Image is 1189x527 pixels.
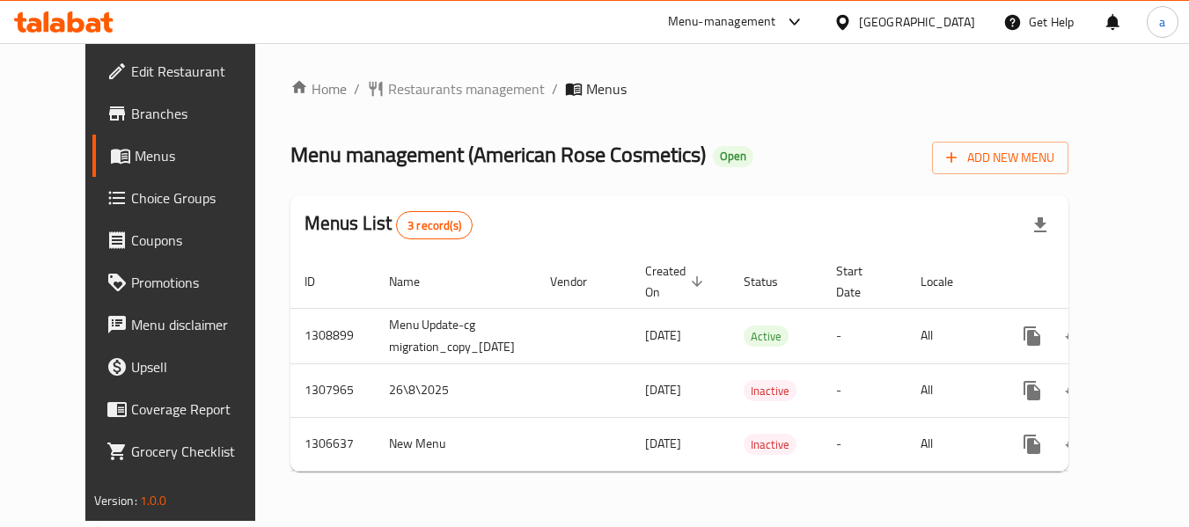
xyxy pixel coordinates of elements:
a: Choice Groups [92,177,284,219]
div: Open [713,146,753,167]
button: more [1011,315,1053,357]
a: Branches [92,92,284,135]
span: [DATE] [645,432,681,455]
span: Locale [921,271,976,292]
a: Upsell [92,346,284,388]
span: Inactive [744,381,796,401]
nav: breadcrumb [290,78,1069,99]
a: Home [290,78,347,99]
span: Restaurants management [388,78,545,99]
li: / [354,78,360,99]
td: All [906,417,997,471]
li: / [552,78,558,99]
button: more [1011,423,1053,465]
span: [DATE] [645,378,681,401]
button: Add New Menu [932,142,1068,174]
td: 1308899 [290,308,375,363]
span: Inactive [744,435,796,455]
span: Vendor [550,271,610,292]
td: Menu Update-cg migration_copy_[DATE] [375,308,536,363]
button: more [1011,370,1053,412]
span: Start Date [836,260,885,303]
td: All [906,308,997,363]
span: [DATE] [645,324,681,347]
div: Menu-management [668,11,776,33]
span: Add New Menu [946,147,1054,169]
span: Version: [94,489,137,512]
span: Status [744,271,801,292]
span: Menu management ( American Rose Cosmetics ) [290,135,706,174]
div: [GEOGRAPHIC_DATA] [859,12,975,32]
span: Coupons [131,230,270,251]
span: Edit Restaurant [131,61,270,82]
a: Coverage Report [92,388,284,430]
span: Upsell [131,356,270,377]
td: New Menu [375,417,536,471]
span: a [1159,12,1165,32]
span: Name [389,271,443,292]
span: Grocery Checklist [131,441,270,462]
h2: Menus List [305,210,473,239]
td: 1306637 [290,417,375,471]
button: Change Status [1053,423,1096,465]
button: Change Status [1053,315,1096,357]
span: Open [713,149,753,164]
span: Choice Groups [131,187,270,209]
span: ID [305,271,338,292]
td: - [822,308,906,363]
span: Menu disclaimer [131,314,270,335]
td: 26\8\2025 [375,363,536,417]
a: Restaurants management [367,78,545,99]
div: Inactive [744,434,796,455]
div: Export file [1019,204,1061,246]
div: Inactive [744,380,796,401]
a: Promotions [92,261,284,304]
a: Coupons [92,219,284,261]
span: 1.0.0 [140,489,167,512]
td: - [822,363,906,417]
a: Menu disclaimer [92,304,284,346]
td: All [906,363,997,417]
span: Menus [135,145,270,166]
span: 3 record(s) [397,217,472,234]
td: - [822,417,906,471]
span: Promotions [131,272,270,293]
button: Change Status [1053,370,1096,412]
a: Edit Restaurant [92,50,284,92]
span: Created On [645,260,708,303]
td: 1307965 [290,363,375,417]
span: Coverage Report [131,399,270,420]
span: Active [744,326,789,347]
a: Grocery Checklist [92,430,284,472]
span: Menus [586,78,627,99]
a: Menus [92,135,284,177]
span: Branches [131,103,270,124]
